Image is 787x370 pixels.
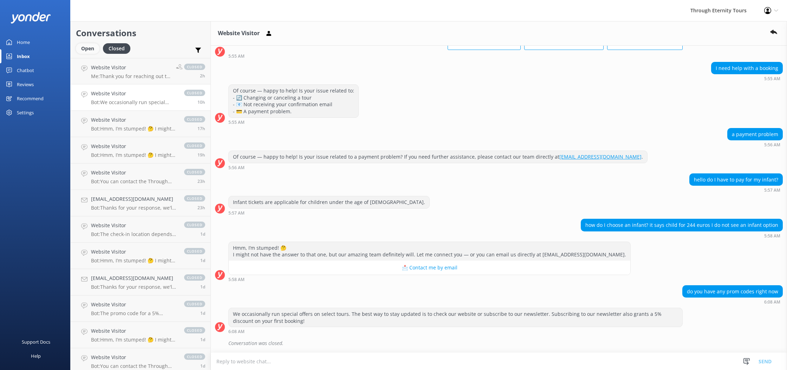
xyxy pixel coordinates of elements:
a: Website VisitorMe:Thank you for reaching out to [GEOGRAPHIC_DATA]. Could you kindly let us know t... [71,58,210,84]
strong: 5:57 AM [228,211,245,215]
span: Sep 28 2025 06:08am (UTC +02:00) Europe/Amsterdam [197,99,205,105]
strong: 5:55 AM [764,77,780,81]
span: closed [184,90,205,96]
h4: [EMAIL_ADDRESS][DOMAIN_NAME] [91,274,177,282]
span: closed [184,169,205,175]
div: Conversation was closed. [228,337,783,349]
a: Website VisitorBot:Hmm, I’m stumped! 🤔 I might not have the answer to that one, but our amazing t... [71,111,210,137]
div: Sep 28 2025 05:58am (UTC +02:00) Europe/Amsterdam [581,233,783,238]
a: [EMAIL_ADDRESS][DOMAIN_NAME] [559,153,642,160]
a: Website VisitorBot:You can contact the Through Eternity Tours team at [PHONE_NUMBER] or [PHONE_NU... [71,164,210,190]
span: Sep 27 2025 08:21pm (UTC +02:00) Europe/Amsterdam [197,152,205,158]
span: Sep 27 2025 10:37pm (UTC +02:00) Europe/Amsterdam [197,126,205,132]
span: closed [184,301,205,307]
h4: Website Visitor [91,90,177,97]
div: Reviews [17,77,34,91]
div: Open [76,43,99,54]
a: Website VisitorBot:The check-in location depends on the tour you’ve booked, and full details, inc... [71,216,210,243]
span: closed [184,195,205,202]
h4: Website Visitor [91,142,177,150]
div: Sep 28 2025 05:58am (UTC +02:00) Europe/Amsterdam [228,277,631,282]
button: 📩 Contact me by email [229,261,630,275]
div: We occasionally run special offers on select tours. The best way to stay updated is to check our ... [229,308,682,327]
div: Of course — happy to help! Is your issue related to: - 🔄 Changing or canceling a tour - 📧 Not rec... [229,85,358,117]
span: Sep 28 2025 01:15pm (UTC +02:00) Europe/Amsterdam [200,73,205,79]
span: Sep 27 2025 12:40pm (UTC +02:00) Europe/Amsterdam [200,257,205,263]
div: do you have any prom codes right now [683,286,782,298]
h3: Website Visitor [218,29,260,38]
p: Bot: Thanks for your response, we'll get back to you as soon as we can during opening hours. [91,205,177,211]
a: Website VisitorBot:The promo code for a 5% discount on your first booking is NEWSLETTER5.closed1d [71,295,210,322]
div: hello do I have to pay for my infant? [690,174,782,186]
p: Bot: Hmm, I’m stumped! 🤔 I might not have the answer to that one, but our amazing team definitely... [91,337,177,343]
span: closed [184,222,205,228]
div: Support Docs [22,335,50,349]
span: closed [184,274,205,281]
p: Bot: Thanks for your response, we'll get back to you as soon as we can during opening hours. [91,284,177,290]
a: Website VisitorBot:Hmm, I’m stumped! 🤔 I might not have the answer to that one, but our amazing t... [71,137,210,164]
div: Closed [103,43,130,54]
div: Sep 28 2025 05:55am (UTC +02:00) Europe/Amsterdam [228,120,359,125]
a: [EMAIL_ADDRESS][DOMAIN_NAME]Bot:Thanks for your response, we'll get back to you as soon as we can... [71,269,210,295]
div: Sep 28 2025 06:08am (UTC +02:00) Europe/Amsterdam [682,299,783,304]
span: closed [184,353,205,360]
div: Sep 28 2025 05:56am (UTC +02:00) Europe/Amsterdam [228,165,648,170]
p: Bot: Hmm, I’m stumped! 🤔 I might not have the answer to that one, but our amazing team definitely... [91,126,177,132]
div: Inbox [17,49,30,63]
p: Me: Thank you for reaching out to [GEOGRAPHIC_DATA]. Could you kindly let us know the number of g... [91,73,171,79]
span: closed [184,64,205,70]
span: Sep 27 2025 04:41pm (UTC +02:00) Europe/Amsterdam [197,205,205,211]
span: Sep 27 2025 12:16am (UTC +02:00) Europe/Amsterdam [200,310,205,316]
div: Sep 28 2025 06:08am (UTC +02:00) Europe/Amsterdam [228,329,683,334]
img: yonder-white-logo.png [11,12,51,24]
span: Sep 26 2025 09:11pm (UTC +02:00) Europe/Amsterdam [200,363,205,369]
a: Open [76,44,103,52]
div: Sep 28 2025 05:55am (UTC +02:00) Europe/Amsterdam [228,53,683,58]
strong: 5:56 AM [228,166,245,170]
div: Sep 28 2025 05:55am (UTC +02:00) Europe/Amsterdam [711,76,783,81]
p: Bot: You can contact the Through Eternity Tours team at [PHONE_NUMBER] or [PHONE_NUMBER]. You can... [91,178,177,185]
span: Sep 26 2025 09:28pm (UTC +02:00) Europe/Amsterdam [200,337,205,343]
a: Website VisitorBot:We occasionally run special offers on select tours. The best way to stay updat... [71,84,210,111]
strong: 6:08 AM [764,300,780,304]
div: Sep 28 2025 05:57am (UTC +02:00) Europe/Amsterdam [228,210,430,215]
span: closed [184,116,205,122]
div: a payment problem [728,128,782,140]
p: Bot: We occasionally run special offers on select tours. The best way to stay updated is to check... [91,99,177,106]
h4: Website Visitor [91,64,171,71]
h4: Website Visitor [91,169,177,177]
h4: Website Visitor [91,116,177,124]
a: Closed [103,44,134,52]
span: Sep 27 2025 04:47pm (UTC +02:00) Europe/Amsterdam [197,178,205,184]
p: Bot: The check-in location depends on the tour you’ve booked, and full details, including the exa... [91,231,177,237]
strong: 5:58 AM [764,234,780,238]
div: Settings [17,106,34,120]
div: Sep 28 2025 05:57am (UTC +02:00) Europe/Amsterdam [689,187,783,192]
strong: 5:58 AM [228,277,245,282]
strong: 5:55 AM [228,120,245,125]
strong: 5:55 AM [228,54,245,58]
strong: 5:56 AM [764,143,780,147]
div: I need help with a booking [711,62,782,74]
div: Recommend [17,91,44,106]
div: Sep 28 2025 05:56am (UTC +02:00) Europe/Amsterdam [727,142,783,147]
div: Hmm, I’m stumped! 🤔 I might not have the answer to that one, but our amazing team definitely will... [229,242,630,261]
div: Of course — happy to help! Is your issue related to a payment problem? If you need further assist... [229,151,647,163]
h4: Website Visitor [91,222,177,229]
h4: Website Visitor [91,327,177,335]
a: Website VisitorBot:Hmm, I’m stumped! 🤔 I might not have the answer to that one, but our amazing t... [71,243,210,269]
div: Infant tickets are applicable for children under the age of [DEMOGRAPHIC_DATA]. [229,196,429,208]
a: Website VisitorBot:Hmm, I’m stumped! 🤔 I might not have the answer to that one, but our amazing t... [71,322,210,348]
h2: Conversations [76,26,205,40]
span: closed [184,142,205,149]
span: closed [184,248,205,254]
h4: Website Visitor [91,301,177,308]
div: Help [31,349,41,363]
p: Bot: Hmm, I’m stumped! 🤔 I might not have the answer to that one, but our amazing team definitely... [91,152,177,158]
div: Home [17,35,30,49]
strong: 5:57 AM [764,188,780,192]
a: [EMAIL_ADDRESS][DOMAIN_NAME]Bot:Thanks for your response, we'll get back to you as soon as we can... [71,190,210,216]
span: Sep 27 2025 03:35pm (UTC +02:00) Europe/Amsterdam [200,231,205,237]
h4: Website Visitor [91,248,177,256]
span: closed [184,327,205,333]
